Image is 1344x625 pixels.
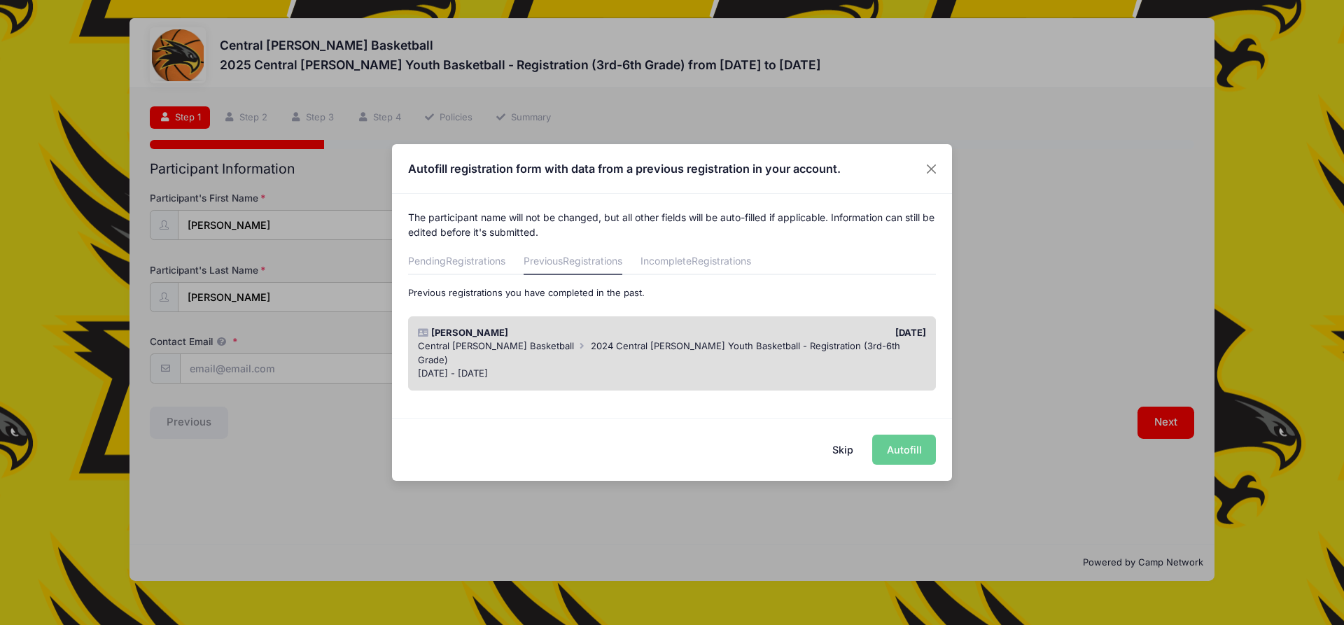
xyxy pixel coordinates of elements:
span: Registrations [692,255,751,267]
div: [DATE] [672,326,933,340]
span: Registrations [446,255,505,267]
span: 2024 Central [PERSON_NAME] Youth Basketball - Registration (3rd-6th Grade) [418,340,900,365]
a: Pending [408,250,505,275]
button: Close [919,156,944,181]
p: The participant name will not be changed, but all other fields will be auto-filled if applicable.... [408,210,937,239]
p: Previous registrations you have completed in the past. [408,286,937,300]
span: Central [PERSON_NAME] Basketball [418,340,574,351]
a: Previous [524,250,622,275]
a: Incomplete [640,250,751,275]
div: [PERSON_NAME] [411,326,672,340]
button: Skip [818,435,868,465]
h4: Autofill registration form with data from a previous registration in your account. [408,160,841,177]
span: Registrations [563,255,622,267]
div: [DATE] - [DATE] [418,367,927,381]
